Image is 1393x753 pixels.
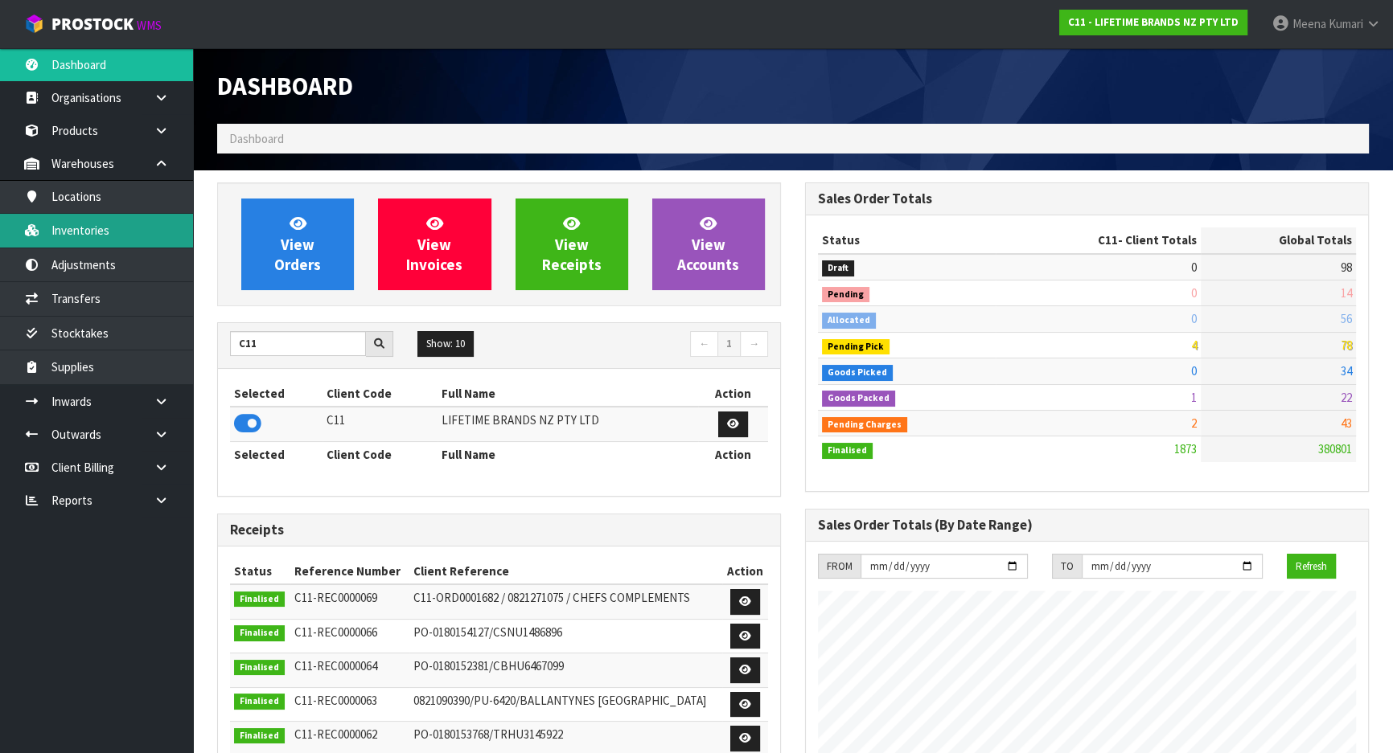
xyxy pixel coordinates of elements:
th: Full Name [438,381,698,407]
span: 380801 [1318,441,1352,456]
strong: C11 - LIFETIME BRANDS NZ PTY LTD [1068,15,1239,29]
span: 56 [1341,311,1352,326]
span: PO-0180153768/TRHU3145922 [413,726,563,742]
span: PO-0180154127/CSNU1486896 [413,624,562,640]
span: Draft [822,260,854,276]
th: Full Name [438,441,698,467]
span: View Orders [274,214,321,274]
span: Finalised [234,660,285,676]
th: Status [818,227,996,253]
span: 1873 [1174,441,1197,456]
input: Search clients [230,331,366,356]
span: C11-REC0000063 [294,693,377,708]
span: Pending Pick [822,339,890,355]
a: → [740,331,768,357]
span: Finalised [822,443,873,459]
span: 0 [1191,285,1197,301]
th: Client Code [323,441,438,467]
th: Client Reference [409,559,722,584]
span: View Receipts [542,214,602,274]
th: Status [230,559,290,584]
button: Show: 10 [417,331,474,357]
span: 34 [1341,363,1352,379]
span: C11-REC0000066 [294,624,377,640]
th: Selected [230,441,323,467]
th: Reference Number [290,559,409,584]
span: 0821090390/PU-6420/BALLANTYNES [GEOGRAPHIC_DATA] [413,693,706,708]
span: 4 [1191,338,1197,353]
th: Action [722,559,768,584]
h3: Sales Order Totals (By Date Range) [818,518,1356,533]
span: View Accounts [677,214,739,274]
span: C11-REC0000062 [294,726,377,742]
nav: Page navigation [512,331,769,359]
span: 2 [1191,415,1197,431]
span: Dashboard [217,71,353,101]
span: C11-REC0000064 [294,658,377,673]
span: Goods Packed [822,391,895,407]
span: 78 [1341,338,1352,353]
h3: Receipts [230,522,768,538]
th: Action [698,441,768,467]
a: C11 - LIFETIME BRANDS NZ PTY LTD [1059,10,1247,35]
span: Finalised [234,694,285,710]
span: 14 [1341,285,1352,301]
th: Action [698,381,768,407]
a: ViewInvoices [378,198,491,290]
span: C11-ORD0001682 / 0821271075 / CHEFS COMPLEMENTS [413,590,690,605]
img: cube-alt.png [24,14,44,34]
td: C11 [323,407,438,441]
span: Pending [822,287,869,303]
small: WMS [137,18,162,33]
a: ViewAccounts [652,198,765,290]
span: C11 [1098,232,1118,248]
th: Selected [230,381,323,407]
span: Pending Charges [822,417,907,433]
span: 43 [1341,415,1352,431]
span: 22 [1341,390,1352,405]
span: View Invoices [406,214,462,274]
span: Goods Picked [822,365,893,381]
a: 1 [717,331,741,357]
span: Finalised [234,728,285,744]
span: Finalised [234,625,285,641]
span: Dashboard [229,131,284,146]
span: 98 [1341,260,1352,275]
button: Refresh [1287,554,1336,579]
a: ← [690,331,718,357]
a: ViewReceipts [516,198,628,290]
th: Client Code [323,381,438,407]
span: Allocated [822,313,876,329]
span: Kumari [1329,16,1363,31]
div: TO [1052,554,1082,579]
span: PO-0180152381/CBHU6467099 [413,658,564,673]
span: 0 [1191,260,1197,275]
span: Meena [1292,16,1326,31]
span: 0 [1191,311,1197,326]
a: ViewOrders [241,198,354,290]
th: - Client Totals [996,227,1201,253]
span: C11-REC0000069 [294,590,377,605]
span: 1 [1191,390,1197,405]
td: LIFETIME BRANDS NZ PTY LTD [438,407,698,441]
span: 0 [1191,363,1197,379]
th: Global Totals [1201,227,1356,253]
span: ProStock [51,14,134,35]
span: Finalised [234,591,285,608]
h3: Sales Order Totals [818,191,1356,207]
div: FROM [818,554,861,579]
